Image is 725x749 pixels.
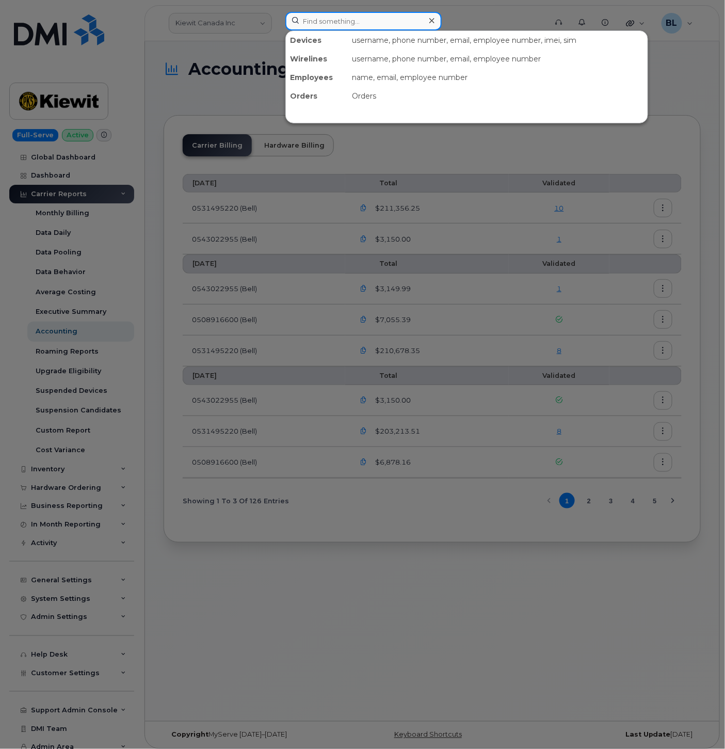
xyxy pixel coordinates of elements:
div: username, phone number, email, employee number, imei, sim [348,31,648,50]
div: name, email, employee number [348,68,648,87]
div: Wirelines [286,50,348,68]
div: username, phone number, email, employee number [348,50,648,68]
div: Orders [348,87,648,105]
iframe: Messenger Launcher [680,704,717,741]
div: Orders [286,87,348,105]
div: Devices [286,31,348,50]
div: Employees [286,68,348,87]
